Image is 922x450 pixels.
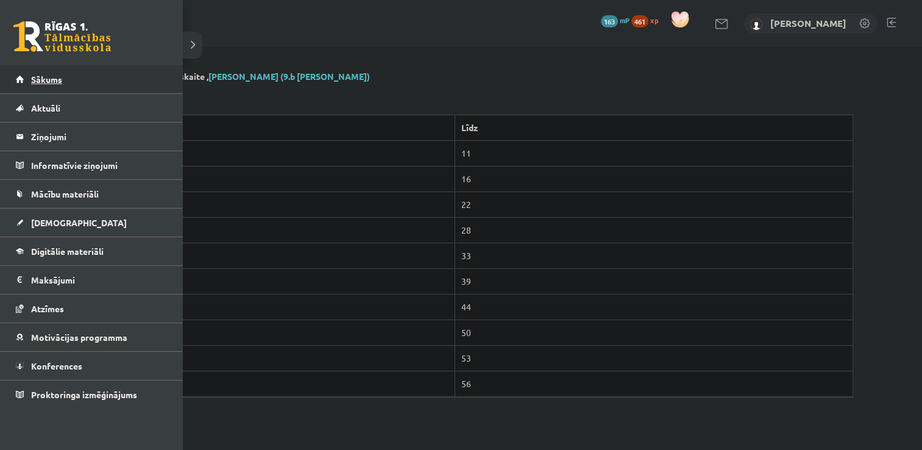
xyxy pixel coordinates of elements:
[455,166,853,191] td: 16
[750,18,762,30] img: Meldra Mežvagare
[16,123,168,151] a: Ziņojumi
[13,21,111,52] a: Rīgas 1. Tālmācības vidusskola
[601,15,629,25] a: 163 mP
[16,237,168,265] a: Digitālie materiāli
[16,151,168,179] a: Informatīvie ziņojumi
[31,123,168,151] legend: Ziņojumi
[16,266,168,294] a: Maksājumi
[31,332,127,343] span: Motivācijas programma
[115,345,455,371] td: 51
[631,15,648,27] span: 461
[31,102,60,113] span: Aktuāli
[115,115,455,140] th: No
[115,371,455,396] td: 54
[115,191,455,217] td: 17
[31,360,82,371] span: Konferences
[16,94,168,122] a: Aktuāli
[16,65,168,93] a: Sākums
[455,191,853,217] td: 22
[650,15,658,25] span: xp
[31,266,168,294] legend: Maksājumi
[455,294,853,320] td: 44
[455,217,853,243] td: 28
[601,15,618,27] span: 163
[770,17,846,29] a: [PERSON_NAME]
[31,246,104,257] span: Digitālie materiāli
[455,320,853,345] td: 50
[73,71,853,82] h2: Angļu valoda 9.b klase 1. ieskaite ,
[115,268,455,294] td: 34
[455,345,853,371] td: 53
[16,180,168,208] a: Mācību materiāli
[115,294,455,320] td: 40
[31,74,62,85] span: Sākums
[16,380,168,409] a: Proktoringa izmēģinājums
[455,243,853,268] td: 33
[455,371,853,396] td: 56
[455,115,853,140] th: Līdz
[115,166,455,191] td: 12
[16,323,168,351] a: Motivācijas programma
[31,188,99,199] span: Mācību materiāli
[31,151,168,179] legend: Informatīvie ziņojumi
[620,15,629,25] span: mP
[208,71,370,82] a: [PERSON_NAME] (9.b [PERSON_NAME])
[631,15,664,25] a: 461 xp
[31,217,127,228] span: [DEMOGRAPHIC_DATA]
[16,352,168,380] a: Konferences
[16,295,168,323] a: Atzīmes
[31,303,64,314] span: Atzīmes
[115,140,455,166] td: 0
[115,217,455,243] td: 23
[31,389,137,400] span: Proktoringa izmēģinājums
[115,243,455,268] td: 29
[115,320,455,345] td: 45
[455,268,853,294] td: 39
[455,140,853,166] td: 11
[16,209,168,237] a: [DEMOGRAPHIC_DATA]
